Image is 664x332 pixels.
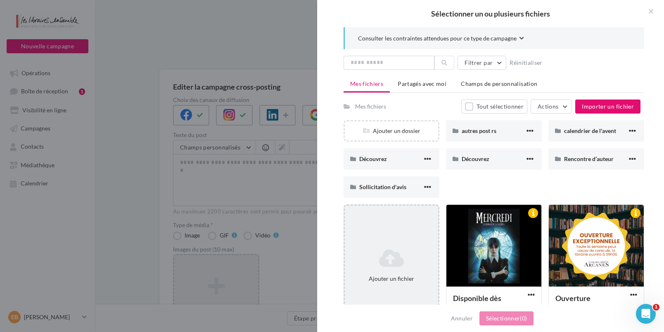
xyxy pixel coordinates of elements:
button: Sélectionner(0) [479,311,534,325]
span: calendrier de l'avent [564,127,616,134]
span: Disponible dès maintenant dans notre librairie(2) [453,294,519,313]
button: Tout sélectionner [461,100,527,114]
div: Ajouter un fichier [348,275,435,283]
span: Découvrez [359,155,387,162]
button: Réinitialiser [506,58,546,68]
span: 1 [653,304,659,311]
h2: Sélectionner un ou plusieurs fichiers [330,10,651,17]
span: (0) [520,315,527,322]
span: Actions [538,103,558,110]
div: Ajouter un dossier [345,127,438,135]
span: Sollicitation d'avis [359,183,406,190]
span: autres post rs [462,127,496,134]
span: Mes fichiers [350,80,383,87]
span: Importer un fichier [582,103,634,110]
button: Actions [531,100,572,114]
span: Champs de personnalisation [461,80,537,87]
button: Annuler [448,313,476,323]
span: Partagés avec moi [398,80,446,87]
span: Rencontre d’auteur [564,155,614,162]
button: Consulter les contraintes attendues pour ce type de campagne [358,34,524,44]
span: Consulter les contraintes attendues pour ce type de campagne [358,34,517,43]
span: Découvrez [462,155,489,162]
div: Mes fichiers [355,102,386,111]
span: Ouverture exceptionnelle [555,294,605,313]
button: Importer un fichier [575,100,640,114]
iframe: Intercom live chat [636,304,656,324]
button: Filtrer par [458,56,506,70]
